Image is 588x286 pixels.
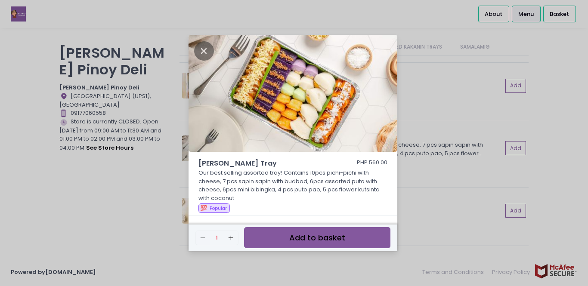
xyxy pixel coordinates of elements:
[198,158,340,169] span: [PERSON_NAME] Tray
[200,204,207,212] span: 💯
[198,169,388,202] p: Our best selling assorted tray! Contains 10pcs pichi-pichi with cheese, 7 pcs sapin sapin with bu...
[189,35,397,152] img: Salu Salo Tray
[244,227,390,248] button: Add to basket
[194,46,214,55] button: Close
[357,158,387,169] div: PHP 560.00
[210,205,227,212] span: Popular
